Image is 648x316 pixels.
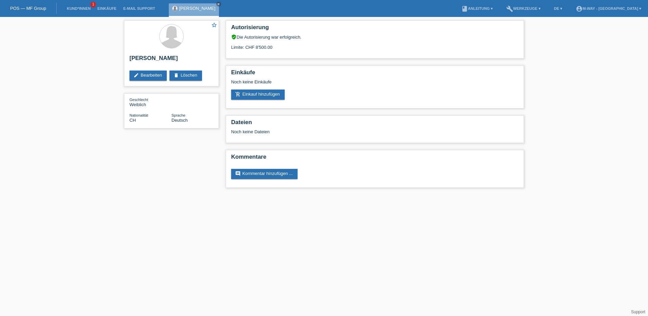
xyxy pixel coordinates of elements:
i: add_shopping_cart [235,92,241,97]
span: Deutsch [171,118,188,123]
a: POS — MF Group [10,6,46,11]
a: deleteLöschen [169,71,202,81]
i: account_circle [576,5,583,12]
a: Support [631,310,645,314]
i: star_border [211,22,217,28]
i: build [506,5,513,12]
span: Sprache [171,113,185,117]
span: Geschlecht [129,98,148,102]
a: star_border [211,22,217,29]
h2: [PERSON_NAME] [129,55,214,65]
a: close [216,2,221,6]
a: editBearbeiten [129,71,167,81]
span: Nationalität [129,113,148,117]
div: Die Autorisierung war erfolgreich. [231,34,519,40]
i: close [217,2,220,6]
span: 1 [90,2,96,7]
h2: Einkäufe [231,69,519,79]
a: account_circlem-way - [GEOGRAPHIC_DATA] ▾ [572,6,645,11]
a: bookAnleitung ▾ [458,6,496,11]
div: Noch keine Einkäufe [231,79,519,90]
a: E-Mail Support [120,6,159,11]
a: [PERSON_NAME] [179,6,216,11]
a: buildWerkzeuge ▾ [503,6,544,11]
a: commentKommentar hinzufügen ... [231,169,298,179]
div: Noch keine Dateien [231,129,438,134]
i: book [461,5,468,12]
i: delete [174,73,179,78]
div: Weiblich [129,97,171,107]
h2: Kommentare [231,154,519,164]
a: DE ▾ [551,6,566,11]
a: Einkäufe [94,6,120,11]
span: Schweiz [129,118,136,123]
i: verified_user [231,34,237,40]
h2: Autorisierung [231,24,519,34]
i: comment [235,171,241,176]
a: Kund*innen [63,6,94,11]
div: Limite: CHF 8'500.00 [231,40,519,50]
i: edit [134,73,139,78]
a: add_shopping_cartEinkauf hinzufügen [231,90,285,100]
h2: Dateien [231,119,519,129]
